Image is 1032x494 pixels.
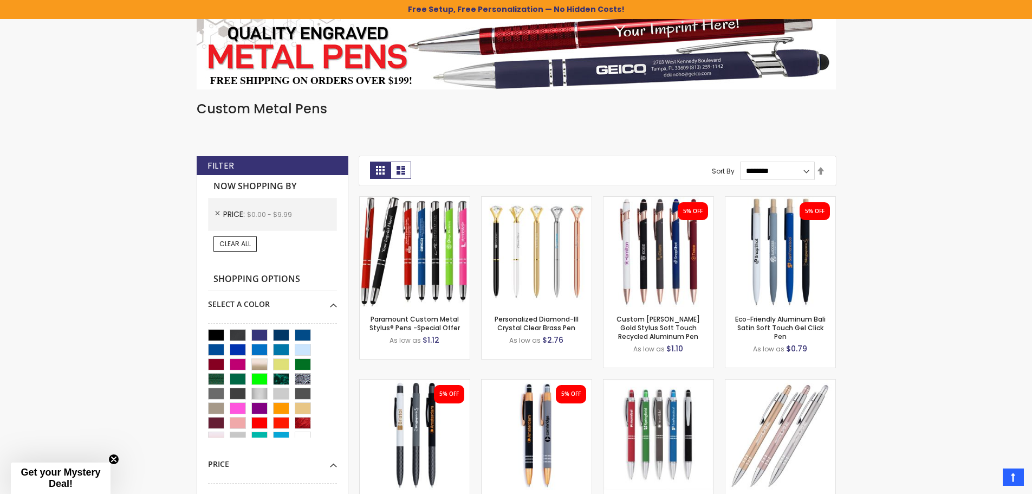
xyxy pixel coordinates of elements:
a: Personalized Diamond-III Crystal Clear Brass Pen [482,196,592,206]
img: Promotional Hope Stylus Satin Soft Touch Click Metal Pen [603,380,713,490]
span: $0.00 - $9.99 [247,210,292,219]
button: Close teaser [108,454,119,465]
span: As low as [390,336,421,345]
div: Get your Mystery Deal!Close teaser [11,463,111,494]
span: Get your Mystery Deal! [21,467,100,489]
label: Sort By [712,166,735,175]
a: Personalized Diamond-III Crystal Clear Brass Pen [495,315,579,332]
span: $1.10 [666,343,683,354]
a: Clear All [213,236,257,252]
span: As low as [633,344,665,354]
strong: Now Shopping by [208,175,337,198]
span: Clear All [219,239,251,248]
div: 5% OFF [561,390,581,398]
a: Paramount Custom Metal Stylus® Pens -Special Offer [360,196,470,206]
div: Select A Color [208,291,337,310]
a: Promotional Hope Stylus Satin Soft Touch Click Metal Pen [603,379,713,388]
span: As low as [509,336,541,345]
span: As low as [753,344,784,354]
a: Custom [PERSON_NAME] Gold Stylus Soft Touch Recycled Aluminum Pen [616,315,700,341]
a: Eco-Friendly Aluminum Bali Satin Soft Touch Gel Click Pen [735,315,826,341]
span: $0.79 [786,343,807,354]
img: Custom Recycled Fleetwood Stylus Satin Soft Touch Gel Click Pen [360,380,470,490]
h1: Custom Metal Pens [197,100,836,118]
div: 5% OFF [683,208,703,215]
span: Price [223,209,247,220]
strong: Filter [207,160,234,172]
img: Personalized Copper Penny Stylus Satin Soft Touch Click Metal Pen [482,380,592,490]
strong: Shopping Options [208,268,337,291]
img: Personalized Diamond-III Crystal Clear Brass Pen [482,197,592,307]
img: Promo Broadway Stylus Metallic Click Metal Pen [725,380,835,490]
img: Eco-Friendly Aluminum Bali Satin Soft Touch Gel Click Pen [725,197,835,307]
div: 5% OFF [805,208,825,215]
a: Paramount Custom Metal Stylus® Pens -Special Offer [369,315,460,332]
a: Promo Broadway Stylus Metallic Click Metal Pen [725,379,835,388]
img: Paramount Custom Metal Stylus® Pens -Special Offer [360,197,470,307]
a: Personalized Copper Penny Stylus Satin Soft Touch Click Metal Pen [482,379,592,388]
strong: Grid [370,162,391,179]
img: Custom Lexi Rose Gold Stylus Soft Touch Recycled Aluminum Pen [603,197,713,307]
a: Eco-Friendly Aluminum Bali Satin Soft Touch Gel Click Pen [725,196,835,206]
a: Custom Recycled Fleetwood Stylus Satin Soft Touch Gel Click Pen [360,379,470,388]
div: 5% OFF [439,390,459,398]
a: Custom Lexi Rose Gold Stylus Soft Touch Recycled Aluminum Pen [603,196,713,206]
span: $1.12 [423,335,439,345]
img: Metal Pens [197,5,836,89]
div: Price [208,451,337,470]
span: $2.76 [542,335,563,345]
